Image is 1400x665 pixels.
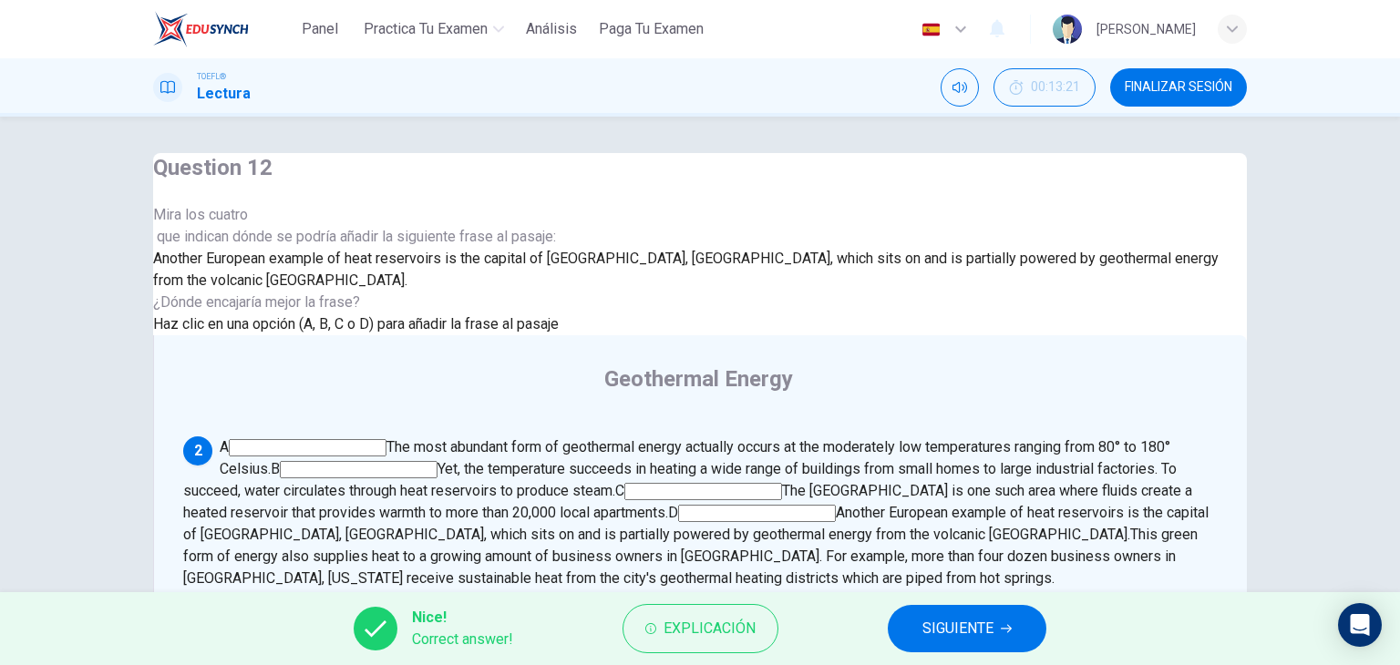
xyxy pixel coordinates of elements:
[183,460,1177,499] span: Yet, the temperature succeeds in heating a wide range of buildings from small homes to large indu...
[197,83,251,105] h1: Lectura
[1031,80,1080,95] span: 00:13:21
[664,616,756,641] span: Explicación
[364,18,488,40] span: Practica tu examen
[922,616,993,641] span: SIGUIENTE
[412,607,513,629] span: Nice!
[615,482,624,499] span: C
[888,605,1046,652] button: SIGUIENTE
[592,13,711,46] button: Paga Tu Examen
[302,18,338,40] span: Panel
[1053,15,1082,44] img: Profile picture
[153,153,1247,182] h4: Question 12
[941,68,979,107] div: Silenciar
[271,460,280,477] span: B
[197,70,226,83] span: TOEFL®
[599,18,704,40] span: Paga Tu Examen
[153,293,364,311] span: ¿Dónde encajaría mejor la frase?
[1096,18,1196,40] div: [PERSON_NAME]
[519,13,584,46] button: Análisis
[291,13,349,46] button: Panel
[1110,68,1247,107] button: FINALIZAR SESIÓN
[623,604,778,653] button: Explicación
[1125,80,1232,95] span: FINALIZAR SESIÓN
[604,364,793,394] h4: Geothermal Energy
[220,438,229,455] span: A
[668,504,678,521] span: D
[183,436,212,465] div: 2
[412,629,513,650] span: Correct answer!
[153,11,249,47] img: EduSynch logo
[153,250,1219,289] span: Another European example of heat reservoirs is the capital of [GEOGRAPHIC_DATA], [GEOGRAPHIC_DATA...
[153,315,559,332] span: Haz clic en una opción (A, B, C o D) para añadir la frase al pasaje
[920,23,942,36] img: es
[993,68,1096,107] button: 00:13:21
[1338,603,1382,647] div: Open Intercom Messenger
[526,18,577,40] span: Análisis
[153,204,1247,248] span: Mira los cuatro que indican dónde se podría añadir la siguiente frase al pasaje:
[153,11,291,47] a: EduSynch logo
[356,13,511,46] button: Practica tu examen
[993,68,1096,107] div: Ocultar
[220,438,1170,477] span: The most abundant form of geothermal energy actually occurs at the moderately low temperatures ra...
[183,526,1198,587] span: This green form of energy also supplies heat to a growing amount of business owners in [GEOGRAPHI...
